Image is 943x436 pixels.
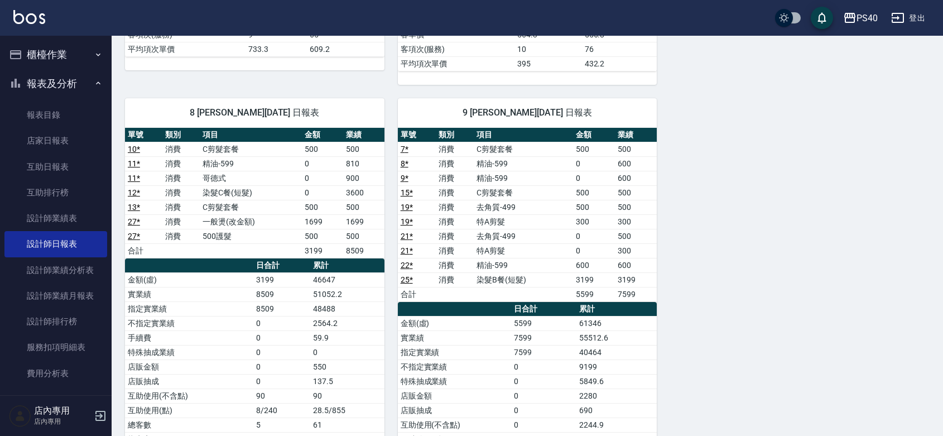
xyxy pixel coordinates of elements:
td: 0 [302,185,343,200]
td: 消費 [162,156,200,171]
td: 7599 [511,345,576,360]
table: a dense table [398,128,657,302]
td: 指定實業績 [398,345,511,360]
td: 810 [343,156,384,171]
td: 消費 [162,214,200,229]
td: 500 [615,142,657,156]
td: 不指定實業績 [398,360,511,374]
td: 90 [310,389,384,403]
td: 500 [343,200,384,214]
td: 432.2 [582,56,657,71]
td: 8/240 [253,403,310,418]
td: 0 [253,345,310,360]
td: 8509 [343,243,384,258]
td: 0 [511,418,576,432]
td: 500 [302,142,343,156]
td: 9199 [576,360,657,374]
td: 500 [573,200,615,214]
th: 累計 [310,258,384,273]
td: 500 [573,185,615,200]
td: 8509 [253,301,310,316]
td: 精油-599 [474,258,573,272]
a: 互助排行榜 [4,180,107,205]
td: 2564.2 [310,316,384,330]
td: 8509 [253,287,310,301]
td: 消費 [436,156,474,171]
td: 實業績 [125,287,253,301]
th: 金額 [573,128,615,142]
td: 0 [302,171,343,185]
td: 3199 [302,243,343,258]
td: 3199 [573,272,615,287]
td: 去角質-499 [474,200,573,214]
td: 0 [310,345,384,360]
td: 7599 [615,287,657,301]
td: 0 [573,229,615,243]
td: 消費 [436,171,474,185]
td: 店販抽成 [398,403,511,418]
td: 去角質-499 [474,229,573,243]
a: 費用分析表 [4,361,107,386]
td: 5599 [573,287,615,301]
td: 0 [253,360,310,374]
td: 金額(虛) [125,272,253,287]
td: 染髮C餐(短髮) [200,185,302,200]
th: 金額 [302,128,343,142]
td: 5599 [511,316,576,330]
td: 76 [582,42,657,56]
a: 互助日報表 [4,154,107,180]
button: 櫃檯作業 [4,40,107,69]
td: 500 [302,229,343,243]
td: 600 [615,156,657,171]
td: 精油-599 [474,156,573,171]
td: 300 [615,214,657,229]
td: C剪髮套餐 [474,142,573,156]
td: 395 [514,56,581,71]
td: 金額(虛) [398,316,511,330]
td: 0 [253,330,310,345]
th: 日合計 [511,302,576,317]
td: 1699 [302,214,343,229]
td: 600 [615,171,657,185]
td: 互助使用(點) [125,403,253,418]
th: 類別 [436,128,474,142]
td: 3199 [615,272,657,287]
a: 設計師業績月報表 [4,283,107,309]
a: 服務扣項明細表 [4,334,107,360]
td: 特殊抽成業績 [398,374,511,389]
td: 消費 [436,272,474,287]
td: 合計 [398,287,436,301]
td: 精油-599 [474,171,573,185]
td: C剪髮套餐 [200,142,302,156]
th: 單號 [125,128,162,142]
td: 609.2 [307,42,384,56]
a: 設計師排行榜 [4,309,107,334]
a: 設計師日報表 [4,231,107,257]
td: C剪髮套餐 [474,185,573,200]
td: 500護髮 [200,229,302,243]
td: 客項次(服務) [398,42,515,56]
td: 51052.2 [310,287,384,301]
td: 精油-599 [200,156,302,171]
td: 7599 [511,330,576,345]
td: 0 [573,156,615,171]
td: 特A剪髮 [474,243,573,258]
td: 店販抽成 [125,374,253,389]
td: 3600 [343,185,384,200]
td: 0 [511,389,576,403]
table: a dense table [125,128,384,258]
td: 90 [253,389,310,403]
td: 互助使用(不含點) [398,418,511,432]
td: 10 [514,42,581,56]
th: 日合計 [253,258,310,273]
td: 500 [343,229,384,243]
td: 500 [615,200,657,214]
td: 店販金額 [125,360,253,374]
td: 指定實業績 [125,301,253,316]
td: 哥德式 [200,171,302,185]
td: 互助使用(不含點) [125,389,253,403]
td: C剪髮套餐 [200,200,302,214]
th: 業績 [343,128,384,142]
th: 項目 [200,128,302,142]
td: 690 [576,403,657,418]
